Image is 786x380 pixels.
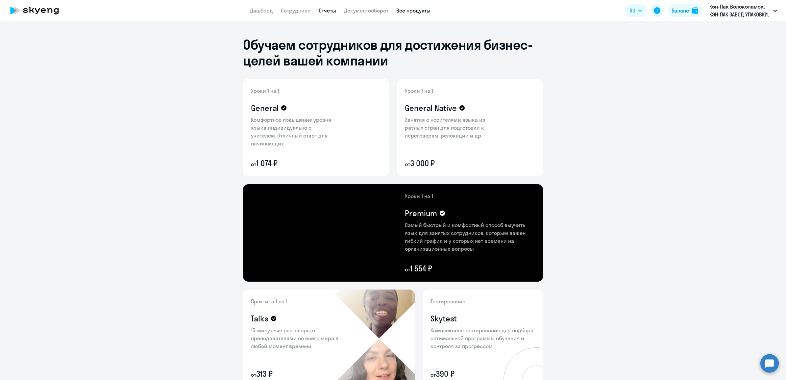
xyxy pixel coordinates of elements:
button: Кэн-Пак Волоколамск, КЭН-ПАК ЗАВОД УПАКОВКИ, ООО [706,3,780,18]
p: Уроки 1 на 1 [405,87,490,95]
a: Все продукты [396,7,430,14]
div: Баланс [672,7,689,14]
p: Комплексное тестирование для подбора оптимальной программы обучения и контроля за прогрессом [430,326,535,350]
p: 1 554 ₽ [405,263,535,274]
img: premium-content-bg.png [313,184,543,282]
img: balance [692,7,698,14]
p: 390 ₽ [430,368,535,379]
a: Отчеты [319,7,336,14]
small: от [251,371,256,378]
p: Тестирование [430,297,535,305]
a: Сотрудники [281,7,311,14]
p: 15-минутные разговоры с преподавателями со всего мира в любой момент времени [251,326,343,350]
small: от [430,371,436,378]
a: Документооборот [344,7,388,14]
img: general-content-bg.png [243,79,342,176]
h1: Обучаем сотрудников для достижения бизнес-целей вашей компании [243,37,543,68]
small: от [405,266,410,273]
p: Комфортное повышение уровня языка индивидуально с учителем. Отличный старт для начинающих [251,116,336,147]
p: Уроки 1 на 1 [251,87,336,95]
p: 3 000 ₽ [405,158,490,168]
p: Занятия с носителями языка из разных стран для подготовки к переговорам, релокации и др. [405,116,490,139]
span: RU [629,7,635,14]
p: 1 074 ₽ [251,158,336,168]
button: RU [625,4,647,17]
small: от [251,161,256,167]
a: Дашборд [250,7,273,14]
small: от [405,161,410,167]
button: Балансbalance [668,4,702,17]
h4: General [251,103,279,113]
p: Практика 1 на 1 [251,297,343,305]
p: Самый быстрый и комфортный способ выучить язык для занятых сотрудников, которым важен гибкий граф... [405,221,535,253]
p: 313 ₽ [251,368,343,379]
h4: Skytest [430,313,457,324]
p: Уроки 1 на 1 [405,192,535,200]
h4: Premium [405,208,437,218]
h4: Talks [251,313,268,324]
img: general-native-content-bg.png [397,79,501,176]
h4: General Native [405,103,457,113]
p: Кэн-Пак Волоколамск, КЭН-ПАК ЗАВОД УПАКОВКИ, ООО [709,3,771,18]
